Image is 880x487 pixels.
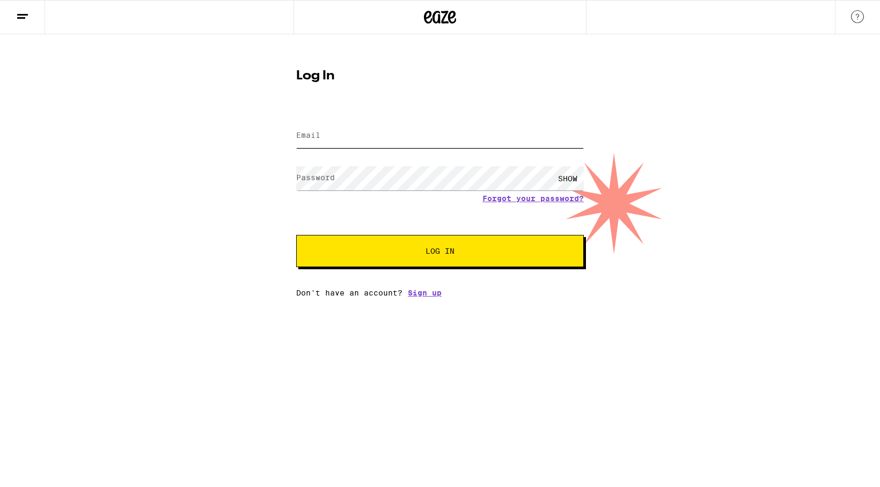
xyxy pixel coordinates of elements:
label: Password [296,173,335,182]
span: Hi. Need any help? [6,8,77,16]
label: Email [296,131,320,139]
span: Log In [426,247,454,255]
button: Log In [296,235,584,267]
h1: Log In [296,70,584,83]
input: Email [296,124,584,148]
div: SHOW [552,166,584,190]
div: Don't have an account? [296,289,584,297]
a: Forgot your password? [482,194,584,203]
a: Sign up [408,289,442,297]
